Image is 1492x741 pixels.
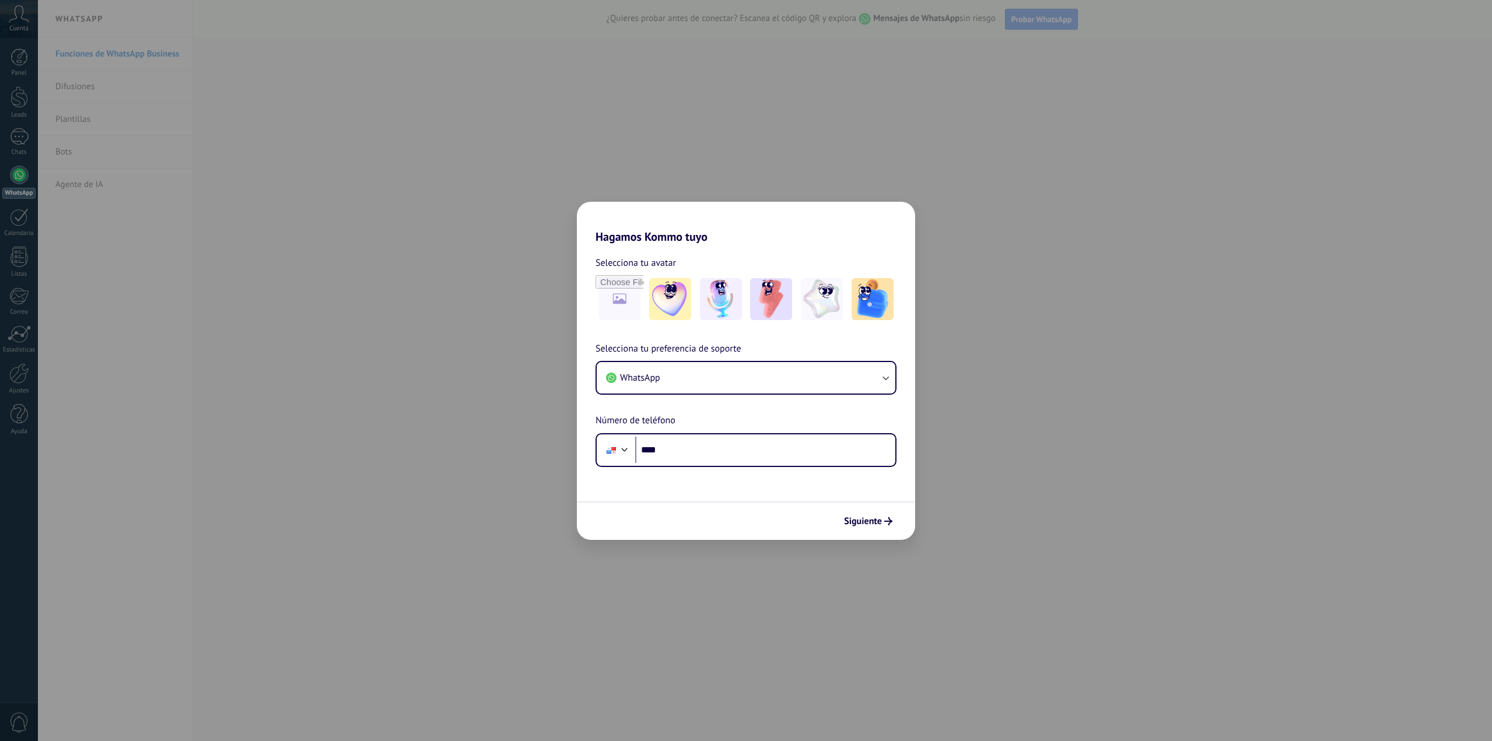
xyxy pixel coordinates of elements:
img: -5.jpeg [852,278,894,320]
span: Siguiente [844,517,882,525]
img: -1.jpeg [649,278,691,320]
img: -4.jpeg [801,278,843,320]
img: -3.jpeg [750,278,792,320]
span: Número de teléfono [596,413,675,429]
img: -2.jpeg [700,278,742,320]
button: Siguiente [839,511,898,531]
div: Panama: + 507 [600,438,622,462]
span: Selecciona tu avatar [596,255,676,271]
button: WhatsApp [597,362,895,394]
span: Selecciona tu preferencia de soporte [596,342,741,357]
h2: Hagamos Kommo tuyo [577,202,915,244]
span: WhatsApp [620,372,660,384]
